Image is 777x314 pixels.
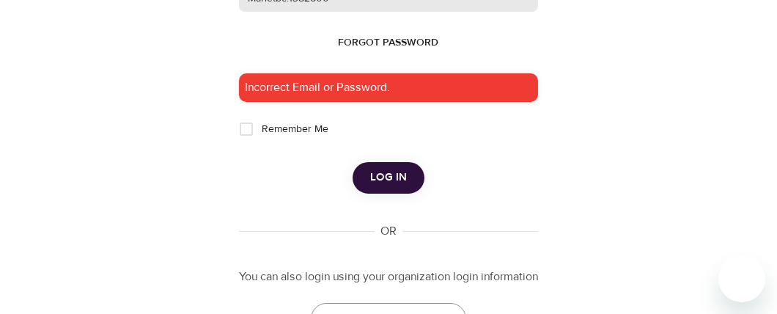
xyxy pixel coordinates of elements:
[353,162,424,193] button: Log in
[375,223,402,240] div: OR
[339,34,439,52] span: Forgot password
[239,269,538,285] p: You can also login using your organization login information
[333,29,445,56] button: Forgot password
[718,255,765,302] iframe: Button to launch messaging window
[239,73,538,102] div: Incorrect Email or Password.
[370,168,407,187] span: Log in
[262,122,328,137] span: Remember Me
